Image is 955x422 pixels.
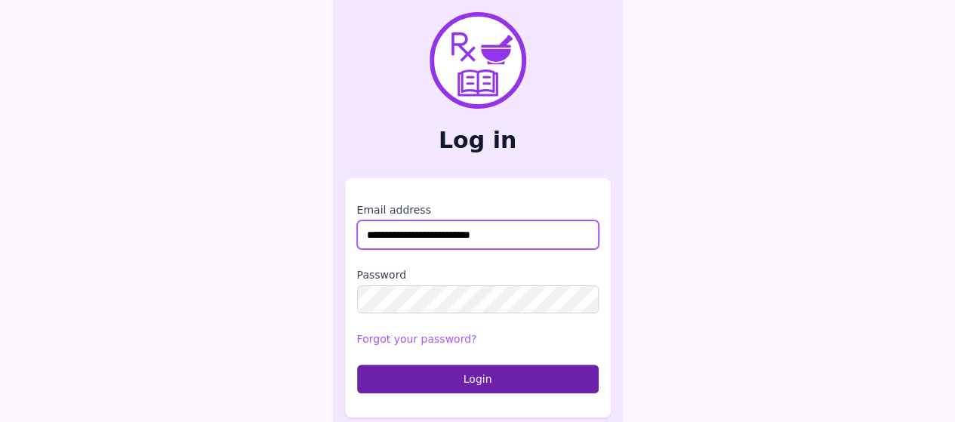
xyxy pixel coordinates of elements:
label: Email address [357,202,599,217]
h2: Log in [345,127,611,154]
label: Password [357,267,599,282]
a: Forgot your password? [357,333,477,345]
button: Login [357,365,599,393]
img: PharmXellence Logo [430,12,526,109]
